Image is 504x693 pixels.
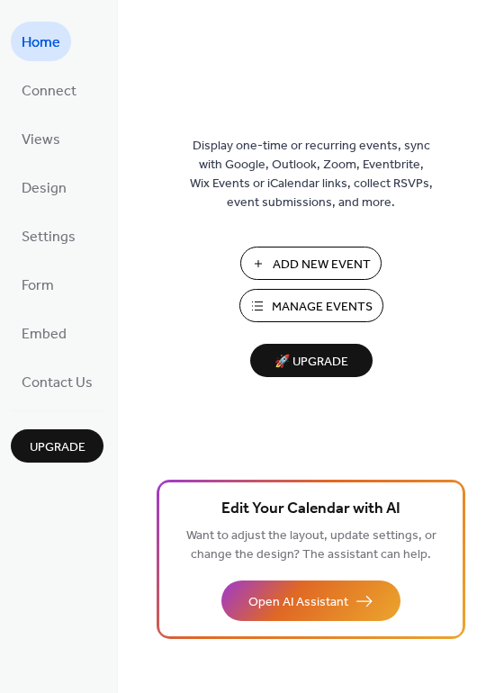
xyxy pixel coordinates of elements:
span: Edit Your Calendar with AI [221,497,400,522]
span: Connect [22,77,76,106]
a: Contact Us [11,362,103,401]
span: Want to adjust the layout, update settings, or change the design? The assistant can help. [186,524,436,567]
a: Embed [11,313,77,353]
button: Manage Events [239,289,383,322]
span: Contact Us [22,369,93,398]
a: Settings [11,216,86,256]
span: Views [22,126,60,155]
a: Design [11,167,77,207]
button: Add New Event [240,247,382,280]
span: Display one-time or recurring events, sync with Google, Outlook, Zoom, Eventbrite, Wix Events or ... [190,137,433,212]
a: Connect [11,70,87,110]
span: Home [22,29,60,58]
a: Views [11,119,71,158]
span: Embed [22,320,67,349]
span: 🚀 Upgrade [261,350,362,374]
button: Open AI Assistant [221,580,400,621]
span: Upgrade [30,438,85,457]
span: Form [22,272,54,301]
a: Home [11,22,71,61]
a: Form [11,265,65,304]
span: Add New Event [273,256,371,274]
span: Design [22,175,67,203]
button: 🚀 Upgrade [250,344,373,377]
span: Settings [22,223,76,252]
button: Upgrade [11,429,103,463]
span: Open AI Assistant [248,593,348,612]
span: Manage Events [272,298,373,317]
